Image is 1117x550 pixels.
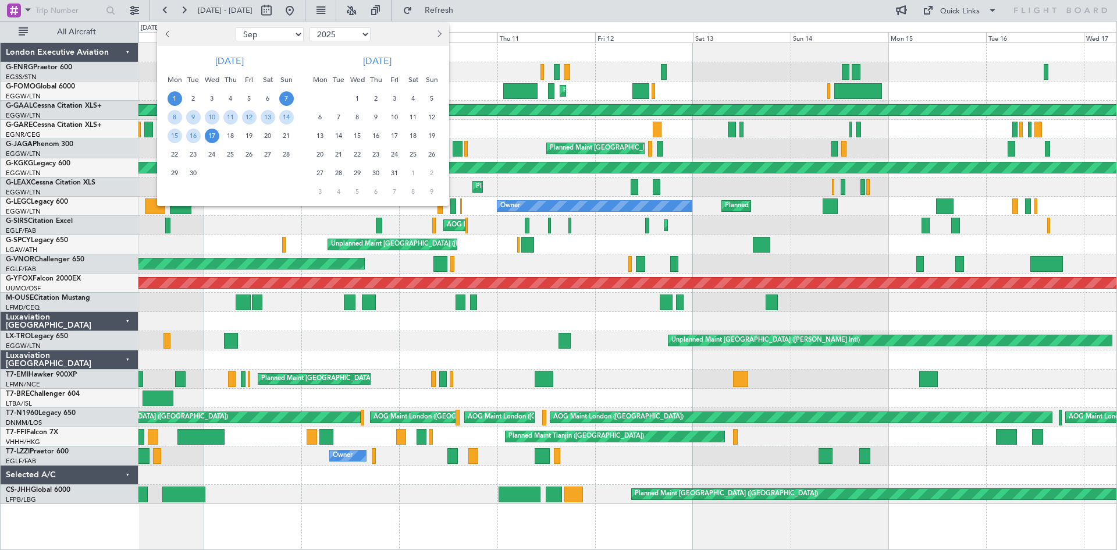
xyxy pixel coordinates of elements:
div: 18-10-2025 [404,126,422,145]
div: 22-9-2025 [165,145,184,164]
div: 4-9-2025 [221,89,240,108]
span: 17 [205,129,219,143]
button: Next month [432,25,445,44]
span: 12 [425,110,439,125]
span: 24 [205,147,219,162]
div: Thu [221,70,240,89]
div: 21-10-2025 [329,145,348,164]
span: 5 [350,184,365,199]
span: 11 [406,110,421,125]
div: 8-11-2025 [404,182,422,201]
div: 14-10-2025 [329,126,348,145]
span: 28 [279,147,294,162]
div: 5-11-2025 [348,182,367,201]
span: 2 [425,166,439,180]
span: 30 [369,166,383,180]
div: 9-11-2025 [422,182,441,201]
span: 2 [186,91,201,106]
div: 11-10-2025 [404,108,422,126]
div: 9-10-2025 [367,108,385,126]
span: 29 [168,166,182,180]
span: 7 [332,110,346,125]
div: Thu [367,70,385,89]
div: 20-10-2025 [311,145,329,164]
div: 21-9-2025 [277,126,296,145]
div: 23-9-2025 [184,145,202,164]
div: 30-9-2025 [184,164,202,182]
span: 8 [406,184,421,199]
div: 5-9-2025 [240,89,258,108]
span: 9 [425,184,439,199]
div: 15-9-2025 [165,126,184,145]
div: 13-10-2025 [311,126,329,145]
span: 6 [369,184,383,199]
span: 25 [223,147,238,162]
span: 9 [369,110,383,125]
span: 18 [223,129,238,143]
div: 16-9-2025 [184,126,202,145]
div: 25-9-2025 [221,145,240,164]
span: 5 [242,91,257,106]
div: 1-10-2025 [348,89,367,108]
div: 27-10-2025 [311,164,329,182]
div: 4-11-2025 [329,182,348,201]
div: Fri [240,70,258,89]
div: 17-9-2025 [202,126,221,145]
div: 19-9-2025 [240,126,258,145]
div: 1-9-2025 [165,89,184,108]
div: 3-10-2025 [385,89,404,108]
div: 12-9-2025 [240,108,258,126]
div: 2-11-2025 [422,164,441,182]
div: 7-11-2025 [385,182,404,201]
span: 14 [279,110,294,125]
span: 13 [261,110,275,125]
span: 22 [168,147,182,162]
span: 7 [279,91,294,106]
span: 9 [186,110,201,125]
div: 8-9-2025 [165,108,184,126]
div: 8-10-2025 [348,108,367,126]
div: 27-9-2025 [258,145,277,164]
div: 5-10-2025 [422,89,441,108]
div: 31-10-2025 [385,164,404,182]
span: 1 [168,91,182,106]
span: 10 [387,110,402,125]
div: 2-10-2025 [367,89,385,108]
div: 7-10-2025 [329,108,348,126]
select: Select year [310,27,371,41]
div: 2-9-2025 [184,89,202,108]
span: 19 [242,129,257,143]
div: 14-9-2025 [277,108,296,126]
div: 25-10-2025 [404,145,422,164]
div: 1-11-2025 [404,164,422,182]
div: 4-10-2025 [404,89,422,108]
span: 25 [406,147,421,162]
div: Mon [165,70,184,89]
div: 26-9-2025 [240,145,258,164]
div: Sat [258,70,277,89]
span: 3 [313,184,328,199]
span: 8 [350,110,365,125]
span: 22 [350,147,365,162]
span: 21 [279,129,294,143]
span: 23 [186,147,201,162]
div: 3-9-2025 [202,89,221,108]
div: 9-9-2025 [184,108,202,126]
span: 5 [425,91,439,106]
span: 16 [369,129,383,143]
div: 6-11-2025 [367,182,385,201]
div: 15-10-2025 [348,126,367,145]
span: 15 [350,129,365,143]
div: 28-10-2025 [329,164,348,182]
span: 6 [261,91,275,106]
div: 17-10-2025 [385,126,404,145]
div: Sun [277,70,296,89]
span: 28 [332,166,346,180]
span: 20 [261,129,275,143]
div: 20-9-2025 [258,126,277,145]
span: 21 [332,147,346,162]
div: 24-10-2025 [385,145,404,164]
div: 10-10-2025 [385,108,404,126]
span: 13 [313,129,328,143]
div: Tue [184,70,202,89]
